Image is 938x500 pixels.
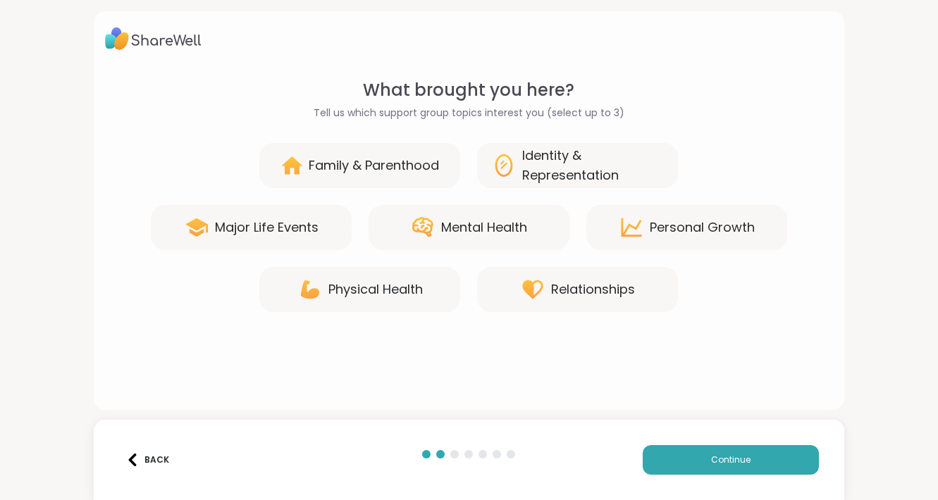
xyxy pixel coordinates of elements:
[314,106,624,120] span: Tell us which support group topics interest you (select up to 3)
[126,454,169,466] div: Back
[309,156,439,175] div: Family & Parenthood
[363,77,574,103] span: What brought you here?
[215,218,319,237] div: Major Life Events
[650,218,755,237] div: Personal Growth
[522,146,664,185] div: Identity & Representation
[551,280,635,299] div: Relationships
[328,280,423,299] div: Physical Health
[441,218,527,237] div: Mental Health
[643,445,819,475] button: Continue
[711,454,751,466] span: Continue
[119,445,175,475] button: Back
[105,23,202,55] img: ShareWell Logo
